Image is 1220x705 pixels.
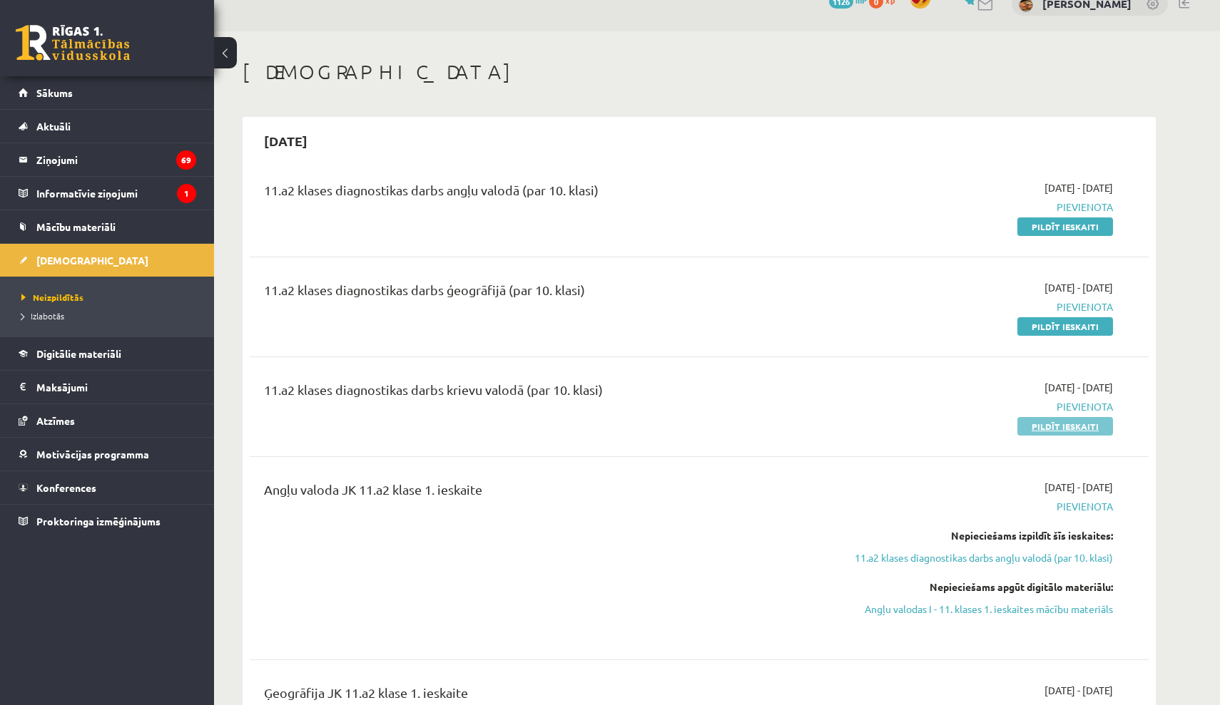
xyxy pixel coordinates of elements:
a: Maksājumi [19,371,196,403]
div: Nepieciešams izpildīt šīs ieskaites: [844,528,1113,543]
span: Sākums [36,86,73,99]
span: Atzīmes [36,414,75,427]
span: Proktoringa izmēģinājums [36,515,161,528]
span: Pievienota [844,399,1113,414]
a: Proktoringa izmēģinājums [19,505,196,537]
a: Sākums [19,76,196,109]
span: Konferences [36,481,96,494]
span: [DEMOGRAPHIC_DATA] [36,254,148,267]
a: Izlabotās [21,309,200,322]
span: Pievienota [844,200,1113,215]
i: 1 [177,184,196,203]
a: Neizpildītās [21,291,200,304]
span: Aktuāli [36,120,71,133]
span: Mācību materiāli [36,220,116,233]
legend: Informatīvie ziņojumi [36,177,196,210]
a: Mācību materiāli [19,210,196,243]
a: Atzīmes [19,404,196,437]
span: [DATE] - [DATE] [1044,683,1113,698]
div: 11.a2 klases diagnostikas darbs ģeogrāfijā (par 10. klasi) [264,280,823,307]
span: [DATE] - [DATE] [1044,280,1113,295]
span: Izlabotās [21,310,64,321]
a: Ziņojumi69 [19,143,196,176]
span: Pievienota [844,499,1113,514]
span: Neizpildītās [21,292,83,303]
a: Pildīt ieskaiti [1017,317,1113,336]
span: Digitālie materiāli [36,347,121,360]
a: Digitālie materiāli [19,337,196,370]
a: Rīgas 1. Tālmācības vidusskola [16,25,130,61]
div: Nepieciešams apgūt digitālo materiālu: [844,580,1113,595]
span: Motivācijas programma [36,448,149,460]
a: Informatīvie ziņojumi1 [19,177,196,210]
span: Pievienota [844,299,1113,314]
h1: [DEMOGRAPHIC_DATA] [243,60,1156,84]
div: 11.a2 klases diagnostikas darbs krievu valodā (par 10. klasi) [264,380,823,406]
span: [DATE] - [DATE] [1044,380,1113,395]
div: Angļu valoda JK 11.a2 klase 1. ieskaite [264,480,823,506]
legend: Maksājumi [36,371,196,403]
i: 69 [176,150,196,170]
span: [DATE] - [DATE] [1044,480,1113,495]
a: [DEMOGRAPHIC_DATA] [19,244,196,277]
a: Pildīt ieskaiti [1017,217,1113,236]
h2: [DATE] [250,124,322,158]
a: Konferences [19,471,196,504]
div: 11.a2 klases diagnostikas darbs angļu valodā (par 10. klasi) [264,180,823,207]
a: 11.a2 klases diagnostikas darbs angļu valodā (par 10. klasi) [844,550,1113,565]
a: Motivācijas programma [19,438,196,470]
a: Aktuāli [19,110,196,143]
a: Angļu valodas I - 11. klases 1. ieskaites mācību materiāls [844,602,1113,617]
span: [DATE] - [DATE] [1044,180,1113,195]
legend: Ziņojumi [36,143,196,176]
a: Pildīt ieskaiti [1017,417,1113,436]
